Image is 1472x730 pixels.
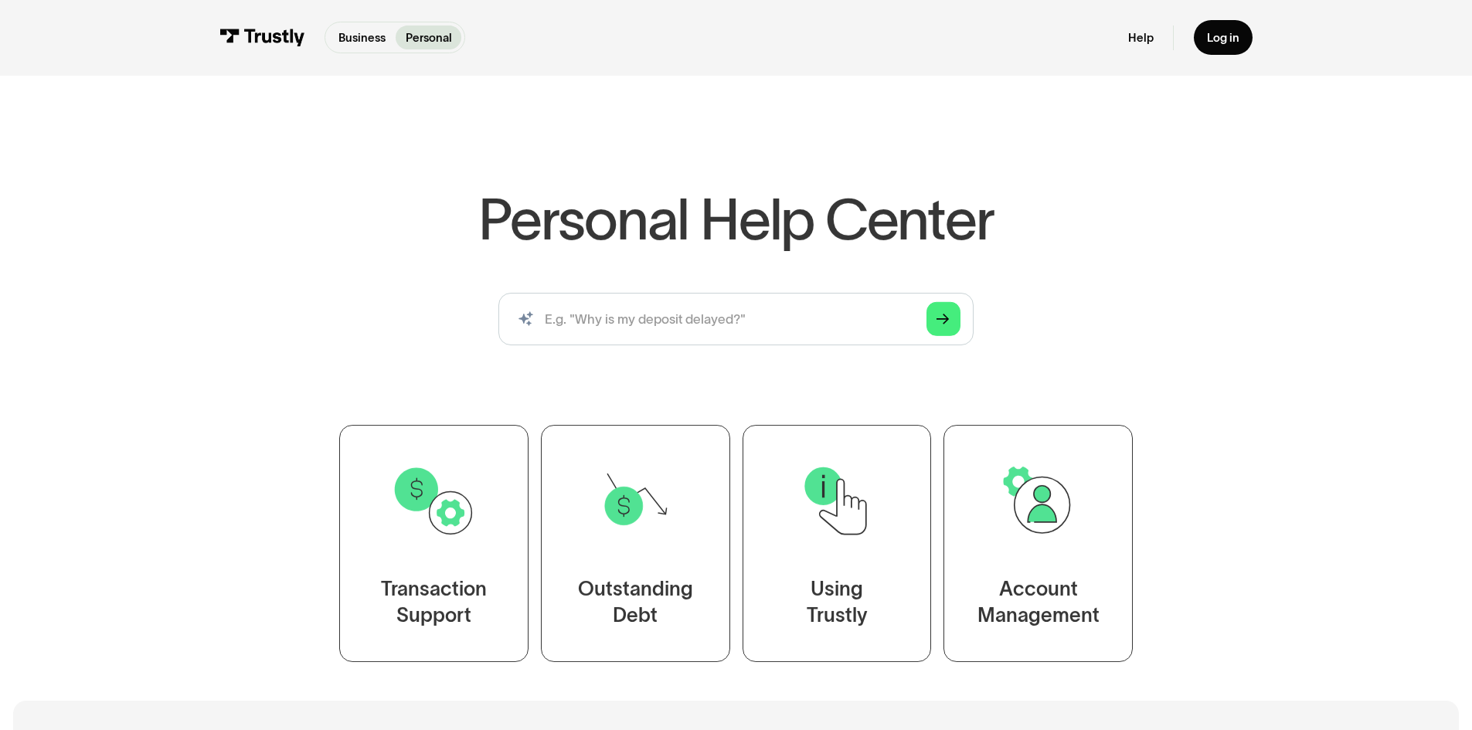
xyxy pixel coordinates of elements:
[478,191,993,248] h1: Personal Help Center
[339,425,529,662] a: TransactionSupport
[943,425,1133,662] a: AccountManagement
[1207,30,1239,45] div: Log in
[578,576,693,629] div: Outstanding Debt
[498,293,974,345] input: search
[806,576,867,629] div: Using Trustly
[338,29,386,46] p: Business
[396,25,461,49] a: Personal
[977,576,1100,629] div: Account Management
[1128,30,1154,45] a: Help
[219,29,304,46] img: Trustly Logo
[1194,20,1253,55] a: Log in
[406,29,452,46] p: Personal
[743,425,932,662] a: UsingTrustly
[381,576,487,629] div: Transaction Support
[541,425,730,662] a: OutstandingDebt
[328,25,395,49] a: Business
